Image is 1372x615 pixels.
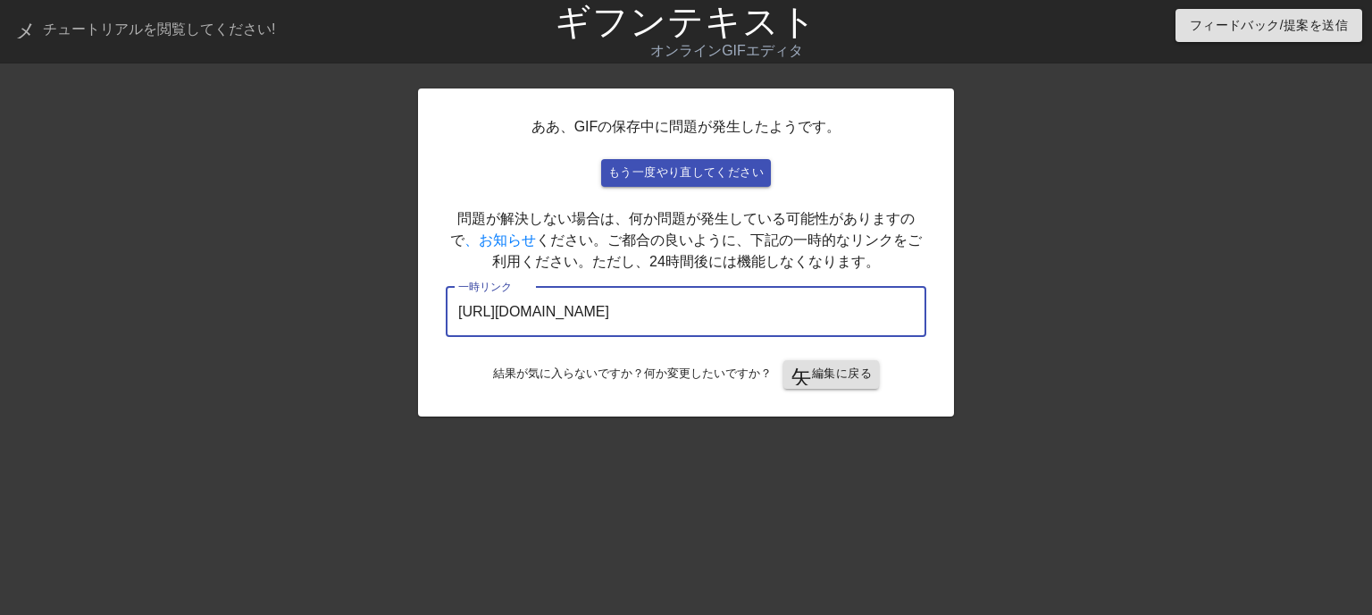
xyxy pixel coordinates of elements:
[601,159,771,187] button: もう一度やり直してください
[791,364,833,385] font: 矢印
[1175,9,1362,42] button: フィードバック/提案を送信
[493,366,772,380] font: 結果が気に入らないですか？何か変更したいですか？
[464,232,536,248] a: 、お知らせ
[783,360,879,389] button: 編集に戻る
[650,43,803,58] font: オンラインGIFエディタ
[446,287,926,337] input: 裸
[14,17,275,45] a: チュートリアルを閲覧してください!
[812,366,872,380] font: 編集に戻る
[1190,18,1348,32] font: フィードバック/提案を送信
[14,17,170,38] font: メニューブック
[43,21,275,37] font: チュートリアルを閲覧してください!
[608,165,764,179] font: もう一度やり直してください
[492,232,922,269] font: ください。ご都合の良いように、下記の一時的なリンクをご利用ください。ただし、24時間後には機能しなくなります。
[450,211,915,248] font: 問題が解決しない場合は、何か問題が発生している可能性がありますので
[531,119,841,134] font: ああ、GIFの保存中に問題が発生したようです。
[555,2,817,41] a: ギフンテキスト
